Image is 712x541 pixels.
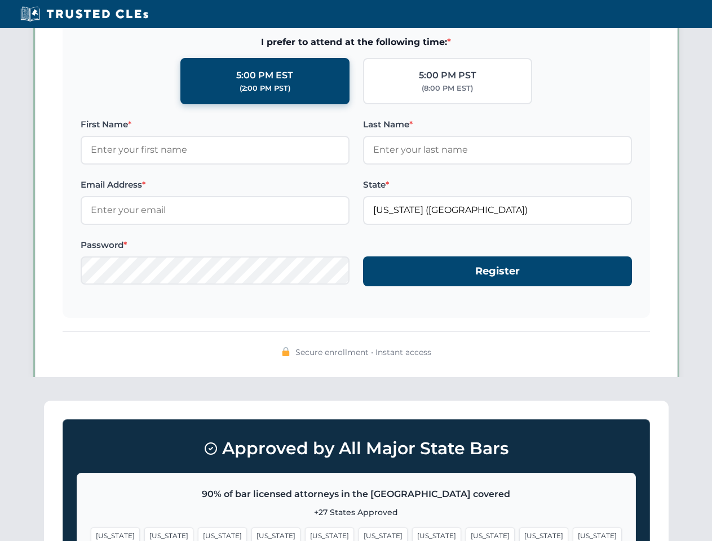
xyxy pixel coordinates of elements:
[363,196,632,224] input: Florida (FL)
[363,118,632,131] label: Last Name
[81,118,350,131] label: First Name
[81,35,632,50] span: I prefer to attend at the following time:
[295,346,431,358] span: Secure enrollment • Instant access
[363,136,632,164] input: Enter your last name
[363,256,632,286] button: Register
[81,238,350,252] label: Password
[81,196,350,224] input: Enter your email
[281,347,290,356] img: 🔒
[363,178,632,192] label: State
[236,68,293,83] div: 5:00 PM EST
[17,6,152,23] img: Trusted CLEs
[240,83,290,94] div: (2:00 PM PST)
[91,506,622,518] p: +27 States Approved
[77,433,636,464] h3: Approved by All Major State Bars
[81,178,350,192] label: Email Address
[419,68,476,83] div: 5:00 PM PST
[91,487,622,502] p: 90% of bar licensed attorneys in the [GEOGRAPHIC_DATA] covered
[81,136,350,164] input: Enter your first name
[422,83,473,94] div: (8:00 PM EST)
